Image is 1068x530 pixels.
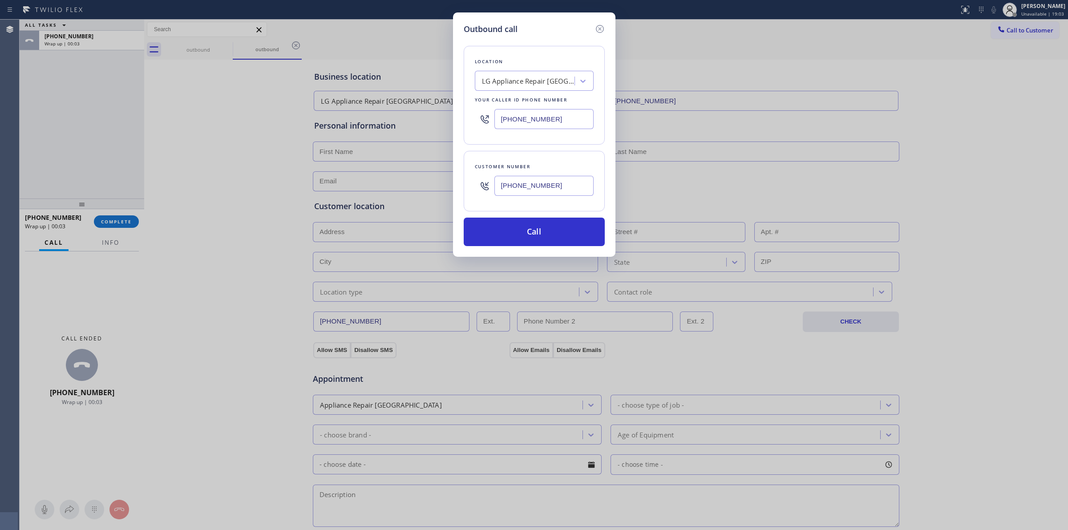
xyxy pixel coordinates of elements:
div: Your caller id phone number [475,95,594,105]
h5: Outbound call [464,23,518,35]
input: (123) 456-7890 [494,176,594,196]
input: (123) 456-7890 [494,109,594,129]
div: Customer number [475,162,594,171]
button: Call [464,218,605,246]
div: LG Appliance Repair [GEOGRAPHIC_DATA] [482,76,575,86]
div: Location [475,57,594,66]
